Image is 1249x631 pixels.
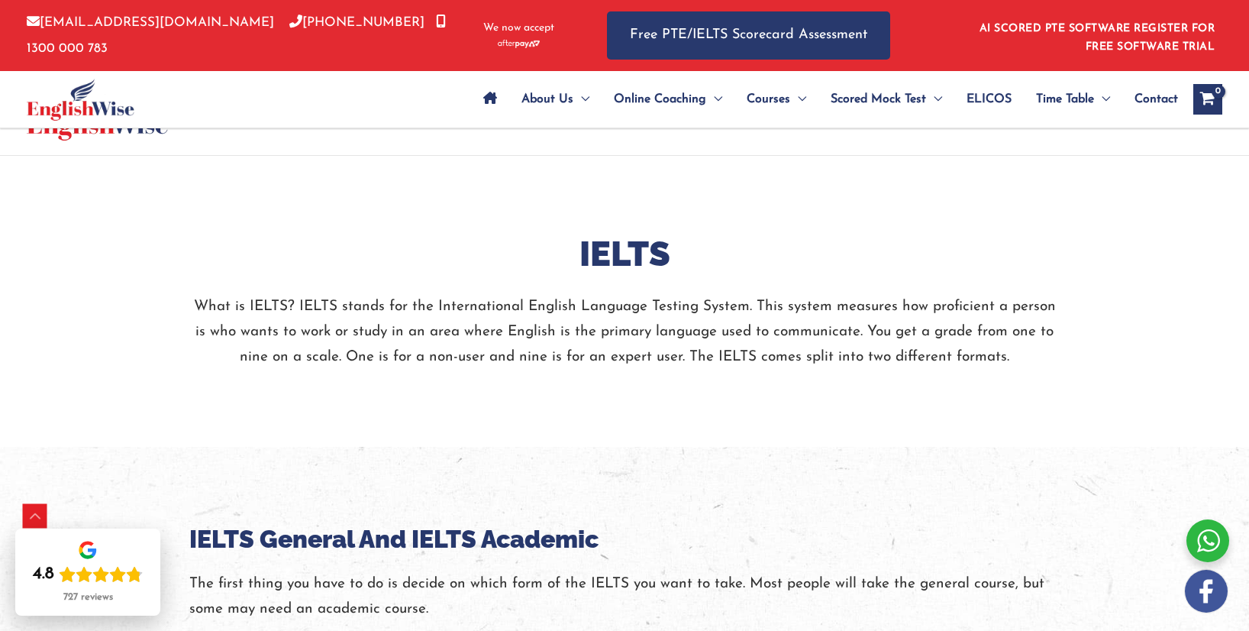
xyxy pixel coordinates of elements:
img: Afterpay-Logo [498,40,540,48]
span: About Us [521,73,573,126]
a: View Shopping Cart, empty [1193,84,1222,115]
a: Online CoachingMenu Toggle [602,73,734,126]
a: CoursesMenu Toggle [734,73,818,126]
span: Scored Mock Test [831,73,926,126]
span: Menu Toggle [573,73,589,126]
nav: Site Navigation: Main Menu [471,73,1178,126]
a: AI SCORED PTE SOFTWARE REGISTER FOR FREE SOFTWARE TRIAL [980,23,1215,53]
a: About UsMenu Toggle [509,73,602,126]
span: Menu Toggle [1094,73,1110,126]
a: Time TableMenu Toggle [1024,73,1122,126]
h3: IELTS General And IELTS Academic [189,523,1060,555]
span: Courses [747,73,790,126]
div: 4.8 [33,564,54,585]
a: ELICOS [954,73,1024,126]
span: Menu Toggle [706,73,722,126]
span: We now accept [483,21,554,36]
a: Contact [1122,73,1178,126]
img: white-facebook.png [1185,570,1228,613]
span: Menu Toggle [790,73,806,126]
h2: IELTS [189,232,1060,277]
span: ELICOS [967,73,1012,126]
img: cropped-ew-logo [27,79,134,121]
span: Online Coaching [614,73,706,126]
p: What is IELTS? IELTS stands for the International English Language Testing System. This system me... [189,294,1060,371]
a: 1300 000 783 [27,16,446,54]
span: Time Table [1036,73,1094,126]
a: Free PTE/IELTS Scorecard Assessment [607,11,890,60]
a: Scored Mock TestMenu Toggle [818,73,954,126]
p: The first thing you have to do is decide on which form of the IELTS you want to take. Most people... [189,571,1060,623]
a: [PHONE_NUMBER] [289,16,424,29]
a: [EMAIL_ADDRESS][DOMAIN_NAME] [27,16,274,29]
aside: Header Widget 1 [970,11,1222,60]
div: 727 reviews [63,591,113,603]
span: Contact [1134,73,1178,126]
span: Menu Toggle [926,73,942,126]
div: Rating: 4.8 out of 5 [33,564,143,585]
